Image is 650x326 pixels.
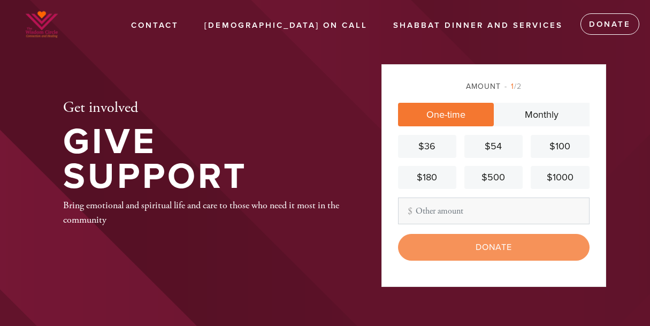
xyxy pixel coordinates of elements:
[469,139,518,154] div: $54
[63,99,347,117] h2: Get involved
[402,139,452,154] div: $36
[398,166,456,189] a: $180
[531,166,589,189] a: $1000
[123,16,187,36] a: Contact
[464,166,523,189] a: $500
[580,13,639,35] a: Donate
[385,16,571,36] a: Shabbat Dinner and Services
[63,198,347,227] div: Bring emotional and spiritual life and care to those who need it most in the community
[398,103,494,126] a: One-time
[402,170,452,185] div: $180
[398,81,590,92] div: Amount
[511,82,514,91] span: 1
[504,82,522,91] span: /2
[535,170,585,185] div: $1000
[398,135,456,158] a: $36
[16,5,67,44] img: WhatsApp%20Image%202025-03-14%20at%2002.png
[63,125,347,194] h1: Give Support
[531,135,589,158] a: $100
[494,103,590,126] a: Monthly
[398,198,590,224] input: Other amount
[535,139,585,154] div: $100
[196,16,376,36] a: [DEMOGRAPHIC_DATA] On Call
[464,135,523,158] a: $54
[469,170,518,185] div: $500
